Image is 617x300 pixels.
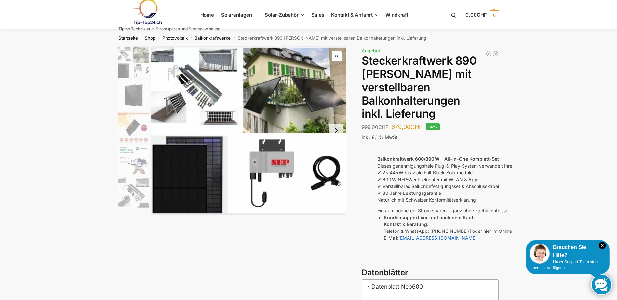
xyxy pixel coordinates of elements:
[492,50,499,57] a: Balkonkraftwerk 445/600 Watt Bificial
[385,12,408,18] span: Windkraft
[231,36,237,41] span: /
[362,267,499,279] h3: Datenblätter
[118,35,138,41] a: Startseite
[262,0,307,30] a: Solar-Zubehör
[384,221,428,227] strong: Kontakt & Beratung:
[138,36,145,41] span: /
[465,5,499,25] a: 0,00CHF 0
[383,0,417,30] a: Windkraft
[118,145,149,176] img: H2c172fe1dfc145729fae6a5890126e09w.jpg_960x960_39c920dd-527c-43d8-9d2f-57e1d41b5fed_1445x
[599,242,606,249] i: Schließen
[477,12,487,18] span: CHF
[151,46,347,215] img: Komplett mit Balkonhalterung
[378,124,388,130] span: CHF
[426,123,440,130] span: -32%
[329,0,381,30] a: Kontakt & Anfahrt
[155,36,162,41] span: /
[362,279,499,294] h3: Datenblatt Nep600
[530,260,598,270] span: Unser Support-Team steht Ihnen zur Verfügung
[384,215,475,220] strong: Kundensupport vor und nach dem Kauf:
[377,156,499,162] strong: Balkonkraftwerk 600/890 W – All-in-One Komplett-Set
[486,50,492,57] a: 890/600 Watt bificiales Balkonkraftwerk mit 1 kWh smarten Speicher
[309,0,327,30] a: Sales
[362,134,399,140] span: inkl. 8,1 % MwSt.
[118,112,149,143] img: Bificial 30 % mehr Leistung
[118,80,149,111] img: Maysun
[465,12,487,18] span: 0,00
[329,124,343,137] button: Next slide
[362,48,382,53] span: Angebot!
[530,244,606,259] div: Brauchen Sie Hilfe?
[118,27,220,31] p: Tiptop Technik zum Stromsparen und Stromgewinnung
[391,123,423,130] bdi: 679,00
[398,235,477,241] a: [EMAIL_ADDRESS][DOMAIN_NAME]
[162,35,188,41] a: Photovoltaik
[362,54,499,120] h1: Steckerkraftwerk 890 [PERSON_NAME] mit verstellbaren Balkonhalterungen inkl. Lieferung
[218,0,260,30] a: Solaranlagen
[331,12,372,18] span: Kontakt & Anfahrt
[151,46,347,215] a: 860 Watt Komplett mit BalkonhalterungKomplett mit Balkonhalterung
[118,177,149,208] img: Aufstaenderung-Balkonkraftwerk_713x
[530,244,550,264] img: Customer service
[107,30,510,46] nav: Breadcrumb
[118,46,149,78] img: Komplett mit Balkonhalterung
[362,124,388,130] bdi: 999,00
[311,12,324,18] span: Sales
[265,12,299,18] span: Solar-Zubehör
[194,35,231,41] a: Balkonkraftwerke
[145,35,155,41] a: Shop
[490,10,499,19] span: 0
[410,123,423,130] span: CHF
[221,12,252,18] span: Solaranlagen
[188,36,194,41] span: /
